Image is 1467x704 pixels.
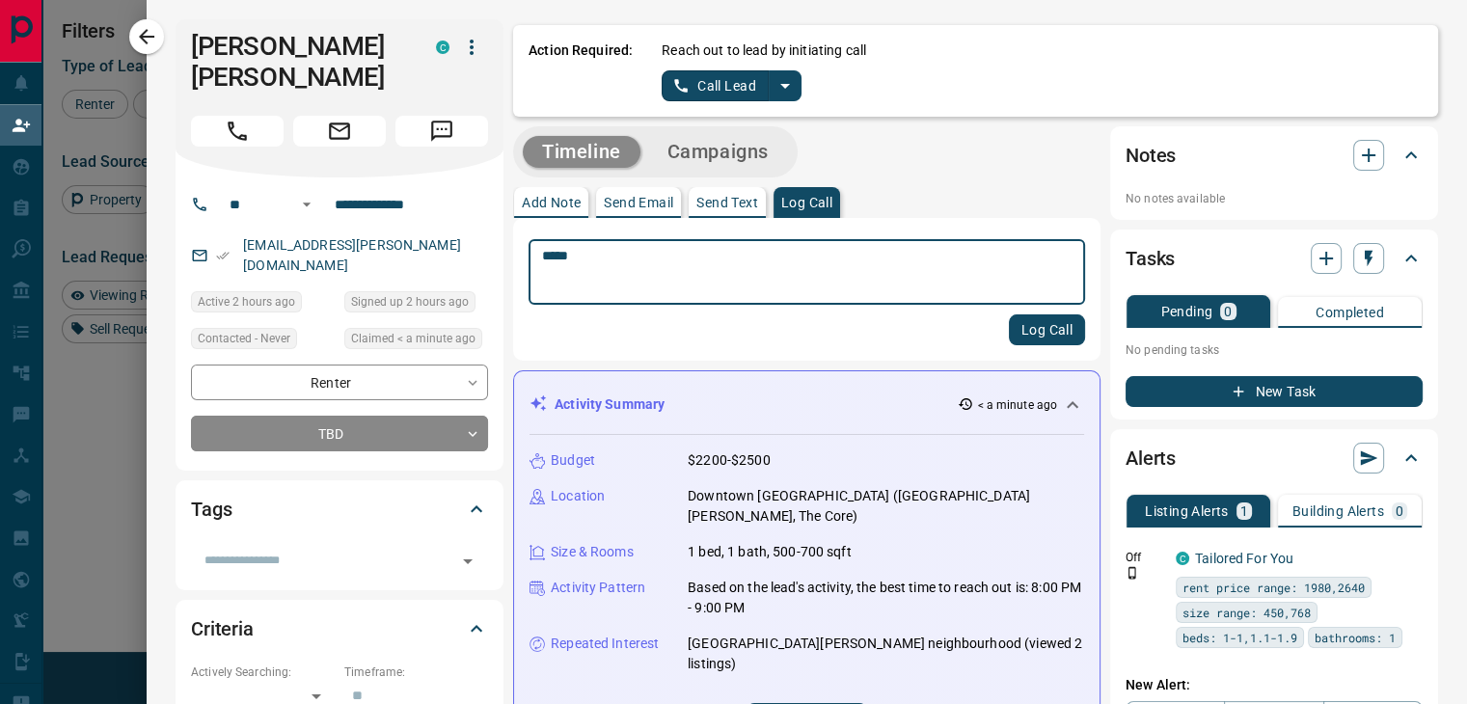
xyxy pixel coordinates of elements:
button: Call Lead [662,70,769,101]
div: condos.ca [1176,552,1189,565]
span: Active 2 hours ago [198,292,295,311]
p: Location [551,486,605,506]
p: Add Note [522,196,581,209]
h1: [PERSON_NAME] [PERSON_NAME] [191,31,407,93]
button: Open [454,548,481,575]
button: New Task [1126,376,1423,407]
div: Sun Oct 12 2025 [344,291,488,318]
span: Claimed < a minute ago [351,329,475,348]
div: Tags [191,486,488,532]
p: Completed [1316,306,1384,319]
p: Activity Summary [555,394,665,415]
p: Log Call [781,196,832,209]
p: 0 [1396,504,1403,518]
span: rent price range: 1980,2640 [1182,578,1365,597]
a: [EMAIL_ADDRESS][PERSON_NAME][DOMAIN_NAME] [243,237,461,273]
span: Signed up 2 hours ago [351,292,469,311]
p: Off [1126,549,1164,566]
span: Call [191,116,284,147]
div: TBD [191,416,488,451]
p: Pending [1160,305,1212,318]
span: bathrooms: 1 [1315,628,1396,647]
h2: Notes [1126,140,1176,171]
div: Mon Oct 13 2025 [344,328,488,355]
p: [GEOGRAPHIC_DATA][PERSON_NAME] neighbourhood (viewed 2 listings) [688,634,1084,674]
button: Timeline [523,136,640,168]
p: 1 [1240,504,1248,518]
div: Notes [1126,132,1423,178]
p: Based on the lead's activity, the best time to reach out is: 8:00 PM - 9:00 PM [688,578,1084,618]
svg: Push Notification Only [1126,566,1139,580]
h2: Criteria [191,613,254,644]
p: Reach out to lead by initiating call [662,41,866,61]
p: Activity Pattern [551,578,645,598]
button: Open [295,193,318,216]
p: Listing Alerts [1145,504,1229,518]
p: 0 [1224,305,1232,318]
p: < a minute ago [977,396,1057,414]
p: No notes available [1126,190,1423,207]
p: Send Email [604,196,673,209]
p: Timeframe: [344,663,488,681]
div: Alerts [1126,435,1423,481]
svg: Email Verified [216,249,230,262]
span: Message [395,116,488,147]
button: Campaigns [648,136,788,168]
h2: Tasks [1126,243,1175,274]
button: Log Call [1009,314,1085,345]
div: Renter [191,365,488,400]
a: Tailored For You [1195,551,1293,566]
div: split button [662,70,801,101]
p: New Alert: [1126,675,1423,695]
p: Action Required: [529,41,633,101]
span: Email [293,116,386,147]
div: Criteria [191,606,488,652]
p: Size & Rooms [551,542,634,562]
p: No pending tasks [1126,336,1423,365]
p: Repeated Interest [551,634,659,654]
p: Budget [551,450,595,471]
p: Downtown [GEOGRAPHIC_DATA] ([GEOGRAPHIC_DATA][PERSON_NAME], The Core) [688,486,1084,527]
div: Sun Oct 12 2025 [191,291,335,318]
p: Building Alerts [1292,504,1384,518]
div: Activity Summary< a minute ago [530,387,1084,422]
span: Contacted - Never [198,329,290,348]
div: condos.ca [436,41,449,54]
h2: Tags [191,494,231,525]
p: Actively Searching: [191,663,335,681]
div: Tasks [1126,235,1423,282]
p: 1 bed, 1 bath, 500-700 sqft [688,542,852,562]
h2: Alerts [1126,443,1176,474]
p: Send Text [696,196,758,209]
span: size range: 450,768 [1182,603,1311,622]
p: $2200-$2500 [688,450,770,471]
span: beds: 1-1,1.1-1.9 [1182,628,1297,647]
